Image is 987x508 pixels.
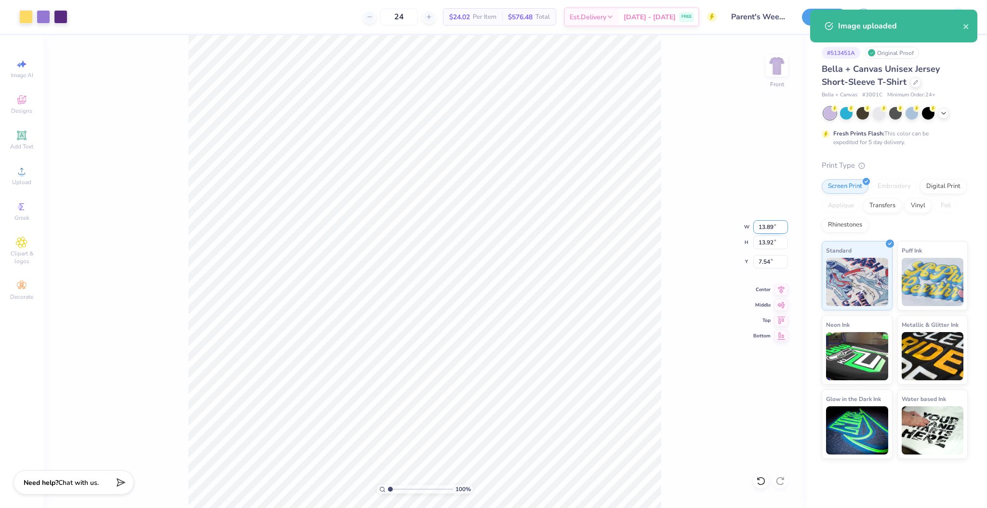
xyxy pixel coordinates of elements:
button: Save [802,9,848,26]
span: Bella + Canvas Unisex Jersey Short-Sleeve T-Shirt [822,63,940,88]
div: Transfers [863,199,902,213]
div: Embroidery [871,179,917,194]
span: 100 % [455,485,471,494]
span: Upload [12,178,31,186]
span: $24.02 [449,12,470,22]
div: Rhinestones [822,218,868,232]
span: Middle [753,302,771,308]
span: Greek [14,214,29,222]
span: # 3001C [862,91,882,99]
span: Top [753,317,771,324]
img: Metallic & Glitter Ink [902,332,964,380]
span: Per Item [473,12,496,22]
span: $576.48 [508,12,533,22]
img: Standard [826,258,888,306]
img: Puff Ink [902,258,964,306]
div: Digital Print [920,179,967,194]
button: close [963,20,970,32]
span: Neon Ink [826,320,850,330]
span: Decorate [10,293,33,301]
div: Foil [934,199,957,213]
input: Untitled Design [724,7,795,27]
span: Bella + Canvas [822,91,857,99]
span: Clipart & logos [5,250,39,265]
div: Screen Print [822,179,868,194]
span: [DATE] - [DATE] [624,12,676,22]
span: Image AI [11,71,33,79]
img: Neon Ink [826,332,888,380]
input: – – [380,8,418,26]
div: Front [770,80,784,89]
img: Front [767,56,787,75]
span: Bottom [753,333,771,339]
div: Applique [822,199,860,213]
span: Water based Ink [902,394,946,404]
span: Metallic & Glitter Ink [902,320,959,330]
strong: Need help? [24,478,58,487]
span: Chat with us. [58,478,99,487]
img: Water based Ink [902,406,964,455]
div: Vinyl [905,199,932,213]
span: Minimum Order: 24 + [887,91,935,99]
strong: Fresh Prints Flash: [833,130,884,137]
span: Add Text [10,143,33,150]
div: # 513451A [822,47,860,59]
img: Glow in the Dark Ink [826,406,888,455]
span: Designs [11,107,32,115]
span: Center [753,286,771,293]
span: Total [535,12,550,22]
span: Glow in the Dark Ink [826,394,881,404]
div: Image uploaded [838,20,963,32]
span: Puff Ink [902,245,922,255]
div: Print Type [822,160,968,171]
span: Est. Delivery [570,12,606,22]
div: This color can be expedited for 5 day delivery. [833,129,952,147]
span: FREE [681,13,692,20]
div: Original Proof [865,47,919,59]
span: Standard [826,245,852,255]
